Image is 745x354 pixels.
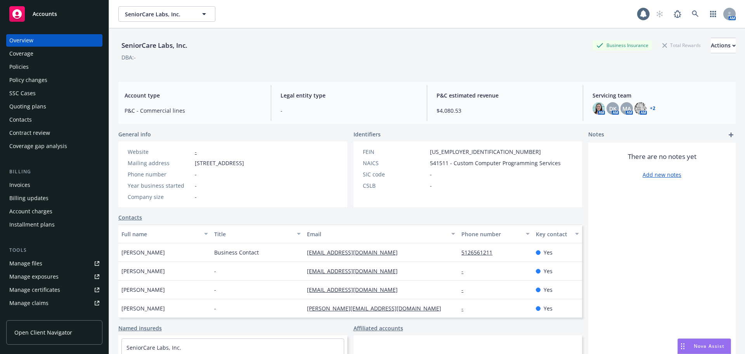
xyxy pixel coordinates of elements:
a: Billing updates [6,192,102,204]
button: Title [211,225,304,243]
button: Full name [118,225,211,243]
span: - [214,267,216,275]
a: [EMAIL_ADDRESS][DOMAIN_NAME] [307,267,404,275]
a: - [461,286,470,293]
span: [PERSON_NAME] [121,248,165,256]
a: Named insureds [118,324,162,332]
span: Identifiers [353,130,381,138]
div: Total Rewards [658,40,705,50]
div: Email [307,230,447,238]
div: Installment plans [9,218,55,231]
div: Billing [6,168,102,176]
a: add [726,130,736,140]
a: Overview [6,34,102,47]
span: SeniorCare Labs, Inc. [125,10,192,18]
button: Actions [711,38,736,53]
div: Contacts [9,113,32,126]
a: Search [688,6,703,22]
span: Yes [544,286,553,294]
span: Nova Assist [694,343,724,349]
button: Nova Assist [677,338,731,354]
div: Manage exposures [9,270,59,283]
div: SIC code [363,170,427,178]
a: Manage exposures [6,270,102,283]
div: Key contact [536,230,570,238]
a: Coverage [6,47,102,60]
div: Manage claims [9,297,49,309]
span: P&C - Commercial lines [125,106,262,115]
a: - [461,305,470,312]
span: Yes [544,248,553,256]
div: FEIN [363,148,427,156]
span: Yes [544,267,553,275]
span: - [281,106,418,115]
span: - [214,286,216,294]
span: - [195,181,197,190]
a: Account charges [6,205,102,218]
span: - [195,170,197,178]
a: Installment plans [6,218,102,231]
div: Title [214,230,292,238]
a: Affiliated accounts [353,324,403,332]
div: SeniorCare Labs, Inc. [118,40,191,51]
a: Contacts [118,213,142,221]
a: Invoices [6,179,102,191]
span: [PERSON_NAME] [121,267,165,275]
div: Phone number [461,230,521,238]
div: SSC Cases [9,87,36,99]
span: [US_EMPLOYER_IDENTIFICATION_NUMBER] [430,148,541,156]
a: Quoting plans [6,100,102,113]
div: Invoices [9,179,30,191]
div: Full name [121,230,199,238]
a: [EMAIL_ADDRESS][DOMAIN_NAME] [307,249,404,256]
span: Servicing team [593,91,729,99]
span: Notes [588,130,604,140]
a: Policies [6,61,102,73]
span: Business Contact [214,248,259,256]
a: SSC Cases [6,87,102,99]
div: NAICS [363,159,427,167]
a: Coverage gap analysis [6,140,102,152]
a: Add new notes [643,171,681,179]
div: Year business started [128,181,192,190]
a: Manage certificates [6,284,102,296]
a: Report a Bug [670,6,685,22]
div: Company size [128,193,192,201]
div: Policy changes [9,74,47,86]
span: - [214,304,216,312]
div: Overview [9,34,33,47]
span: Accounts [33,11,57,17]
span: There are no notes yet [628,152,696,161]
span: - [195,193,197,201]
span: - [430,170,432,178]
a: [EMAIL_ADDRESS][DOMAIN_NAME] [307,286,404,293]
a: Switch app [705,6,721,22]
a: Contract review [6,127,102,139]
div: Business Insurance [593,40,652,50]
span: DK [609,105,617,113]
span: [PERSON_NAME] [121,286,165,294]
span: Account type [125,91,262,99]
div: Policies [9,61,29,73]
button: Phone number [458,225,532,243]
span: [PERSON_NAME] [121,304,165,312]
a: Start snowing [652,6,667,22]
button: SeniorCare Labs, Inc. [118,6,215,22]
span: Legal entity type [281,91,418,99]
a: 5126561211 [461,249,499,256]
div: Website [128,148,192,156]
div: DBA: - [121,53,136,61]
button: Email [304,225,458,243]
div: Coverage gap analysis [9,140,67,152]
img: photo [593,102,605,115]
a: - [461,267,470,275]
div: Account charges [9,205,52,218]
span: Open Client Navigator [14,328,72,337]
div: CSLB [363,181,427,190]
div: Billing updates [9,192,49,204]
a: Accounts [6,3,102,25]
div: Mailing address [128,159,192,167]
a: Policy changes [6,74,102,86]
